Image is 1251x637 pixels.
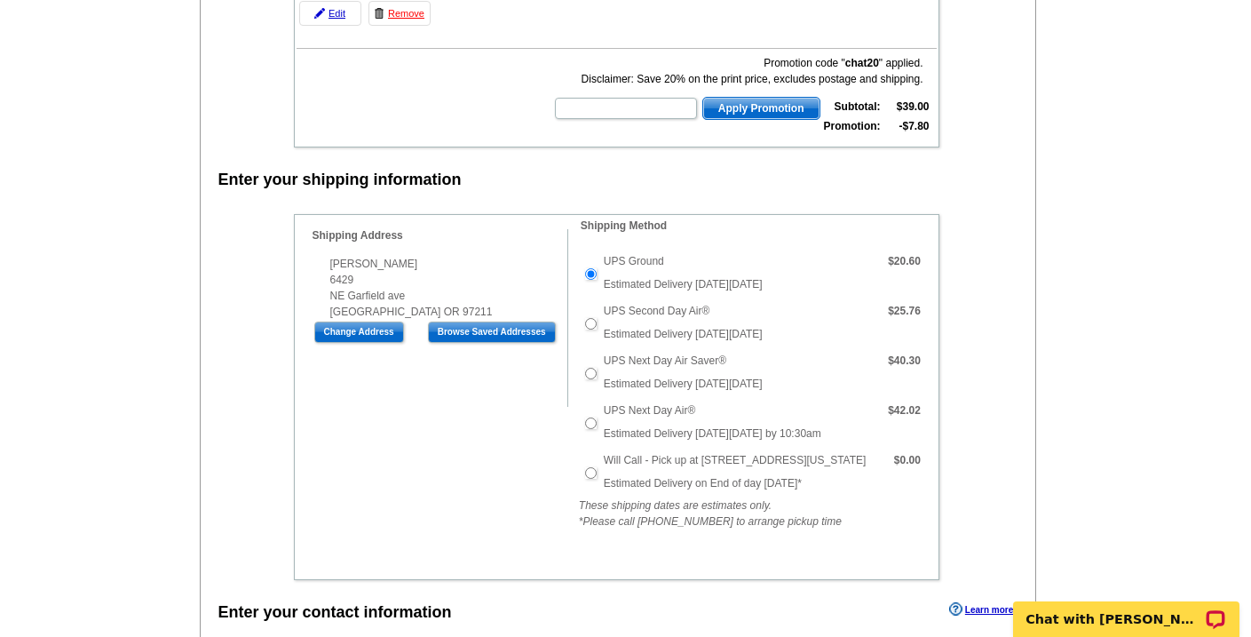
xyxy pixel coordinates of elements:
label: UPS Ground [604,253,664,269]
img: trashcan-icon.gif [374,8,384,19]
label: Will Call - Pick up at [STREET_ADDRESS][US_STATE] [604,452,867,468]
strong: $42.02 [888,404,921,417]
div: Enter your contact information [218,601,452,625]
div: [PERSON_NAME] 6429 NE Garfield ave [GEOGRAPHIC_DATA] OR 97211 [313,256,567,320]
strong: $20.60 [888,255,921,267]
strong: $40.30 [888,354,921,367]
strong: Subtotal: [835,100,881,113]
legend: Shipping Method [579,218,669,234]
button: Apply Promotion [702,97,820,120]
strong: $25.76 [888,305,921,317]
strong: $39.00 [897,100,930,113]
iframe: LiveChat chat widget [1002,581,1251,637]
div: Promotion code " " applied. Disclaimer: Save 20% on the print price, excludes postage and shipping. [553,55,922,87]
strong: -$7.80 [899,120,929,132]
img: pencil-icon.gif [314,8,325,19]
span: Estimated Delivery on End of day [DATE]* [604,477,802,490]
input: Change Address [314,322,404,343]
span: Estimated Delivery [DATE][DATE] [604,378,763,390]
b: chat20 [845,57,879,69]
strong: Promotion: [824,120,881,132]
span: Estimated Delivery [DATE][DATE] [604,278,763,291]
span: Estimated Delivery [DATE][DATE] [604,328,763,340]
label: UPS Next Day Air Saver® [604,353,726,369]
strong: $0.00 [894,454,921,466]
span: Estimated Delivery [DATE][DATE] by 10:30am [604,427,821,440]
em: These shipping dates are estimates only. [579,499,772,512]
a: Learn more [949,602,1013,617]
label: UPS Second Day Air® [604,303,710,319]
em: *Please call [PHONE_NUMBER] to arrange pickup time [579,515,842,528]
a: Remove [368,1,431,26]
h4: Shipping Address [313,229,567,242]
div: Enter your shipping information [218,168,462,192]
span: Apply Promotion [703,98,819,119]
a: Edit [299,1,361,26]
label: UPS Next Day Air® [604,402,696,418]
input: Browse Saved Addresses [428,322,556,343]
